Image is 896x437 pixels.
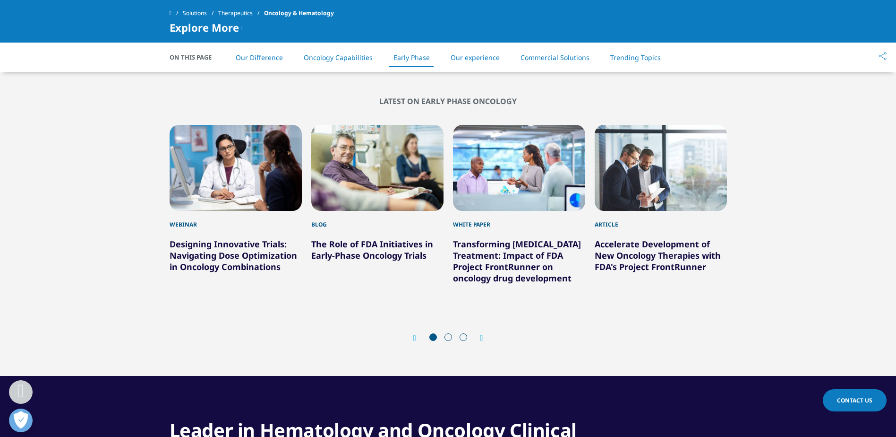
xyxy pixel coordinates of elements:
[311,211,444,229] div: Blog
[393,53,430,62] a: Early Phase
[170,211,302,229] div: Webinar
[218,5,264,22] a: Therapeutics
[595,125,727,291] div: 4 / 9
[453,238,581,284] a: Transforming [MEDICAL_DATA] Treatment: Impact of FDA Project FrontRunner on oncology drug develop...
[311,238,433,261] a: The Role of FDA Initiatives in Early-Phase Oncology Trials
[823,389,887,411] a: Contact Us
[595,211,727,229] div: Article
[170,125,302,291] div: 1 / 9
[183,5,218,22] a: Solutions
[451,53,500,62] a: Our experience
[9,409,33,432] button: Open Preferences
[453,125,585,291] div: 3 / 9
[311,125,444,291] div: 2 / 9
[521,53,589,62] a: Commercial Solutions
[236,53,283,62] a: Our Difference
[610,53,661,62] a: Trending Topics
[413,333,426,342] div: Previous slide
[304,53,373,62] a: Oncology Capabilities
[453,211,585,229] div: White paper
[837,396,872,404] span: Contact Us
[264,5,334,22] span: Oncology & Hematology
[595,238,721,272] a: Accelerate Development of New Oncology Therapies with FDA's Project FrontRunner
[170,238,297,272] a: Designing Innovative Trials: Navigating Dose Optimization in Oncology Combinations
[471,333,483,342] div: Next slide
[170,52,222,62] span: On This Page
[170,22,239,33] span: Explore More
[170,96,727,106] h2: LATEST ON EARLY PHASE ONCOLOGY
